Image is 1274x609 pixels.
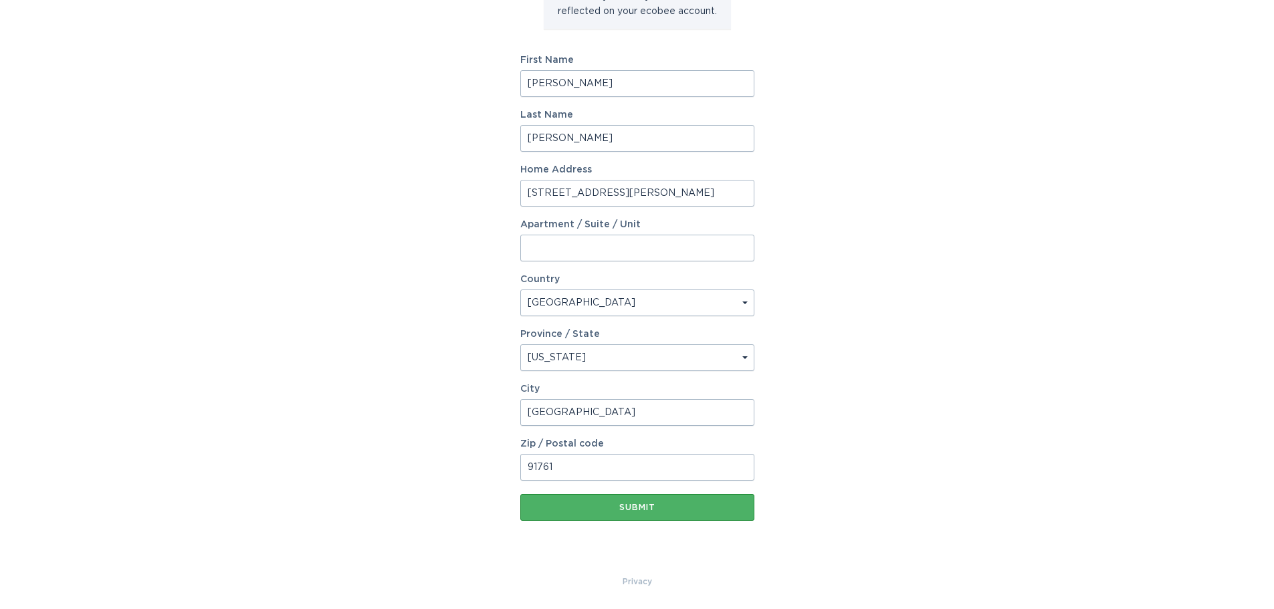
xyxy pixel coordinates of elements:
label: First Name [520,55,754,65]
label: Zip / Postal code [520,439,754,449]
div: Submit [527,503,748,511]
label: Last Name [520,110,754,120]
label: City [520,384,754,394]
label: Home Address [520,165,754,174]
label: Province / State [520,330,600,339]
label: Apartment / Suite / Unit [520,220,754,229]
button: Submit [520,494,754,521]
a: Privacy Policy & Terms of Use [623,574,652,589]
label: Country [520,275,560,284]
